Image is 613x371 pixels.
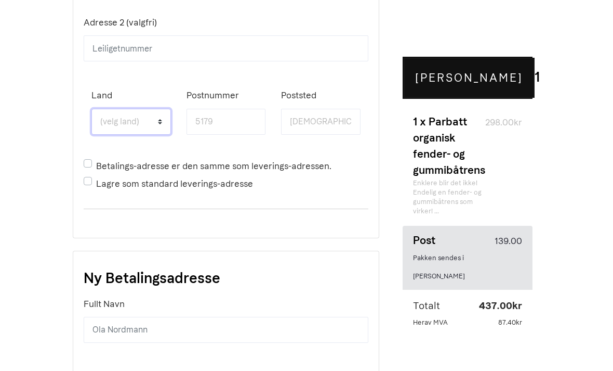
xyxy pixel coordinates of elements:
input: Poststed [281,109,361,135]
a: [PERSON_NAME] [404,58,535,98]
small: Herav MVA [413,316,448,330]
span: 139.00 [495,233,522,285]
label: Land [91,86,112,104]
input: Postnummer [186,109,266,135]
h3: Ny Betalingsadresse [84,267,368,289]
input: Ola Nordmann [84,317,368,343]
small: Enklere blir det ikke! Endelig en fender- og gummibåtrens som virker! ... [413,180,482,215]
img: __.gif [94,139,102,145]
span: 298.00kr [485,113,522,216]
h6: 1 x Parbatt organisk fender- og gummibåtrens [413,113,485,178]
label: Fullt Navn [84,295,125,313]
label: Poststed [281,86,316,104]
h6: Post [413,233,495,249]
span: 1 [535,68,540,87]
label: Betalings-adresse er den samme som leverings-adressen. [96,157,331,175]
label: Lagre som standard leverings-adresse [96,175,253,193]
strong: 437.00kr [479,296,522,316]
label: Postnummer [186,86,239,104]
small: 87.40kr [498,316,522,330]
label: Adresse 2 (valgfri) [84,14,157,31]
small: Pakken sendes i [PERSON_NAME] [413,254,465,280]
input: Leiligetnummer [84,35,368,61]
span: Totalt [413,296,440,316]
